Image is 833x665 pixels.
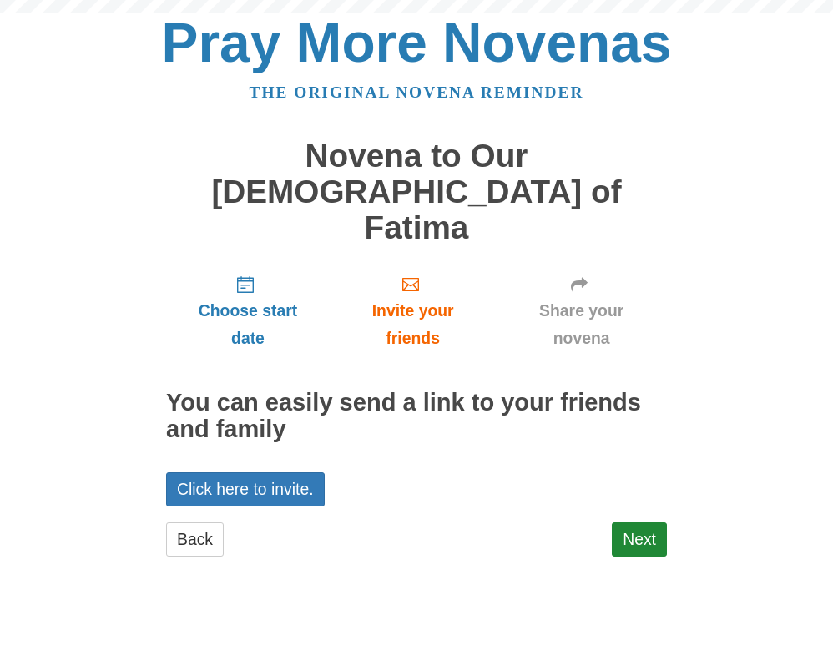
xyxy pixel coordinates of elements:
span: Invite your friends [346,297,479,352]
a: Pray More Novenas [162,12,672,73]
span: Choose start date [183,297,313,352]
span: Share your novena [512,297,650,352]
a: Invite your friends [330,262,496,361]
h2: You can easily send a link to your friends and family [166,390,667,443]
a: Share your novena [496,262,667,361]
a: Choose start date [166,262,330,361]
a: The original novena reminder [250,83,584,101]
a: Click here to invite. [166,472,325,506]
a: Back [166,522,224,557]
h1: Novena to Our [DEMOGRAPHIC_DATA] of Fatima [166,139,667,245]
a: Next [612,522,667,557]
